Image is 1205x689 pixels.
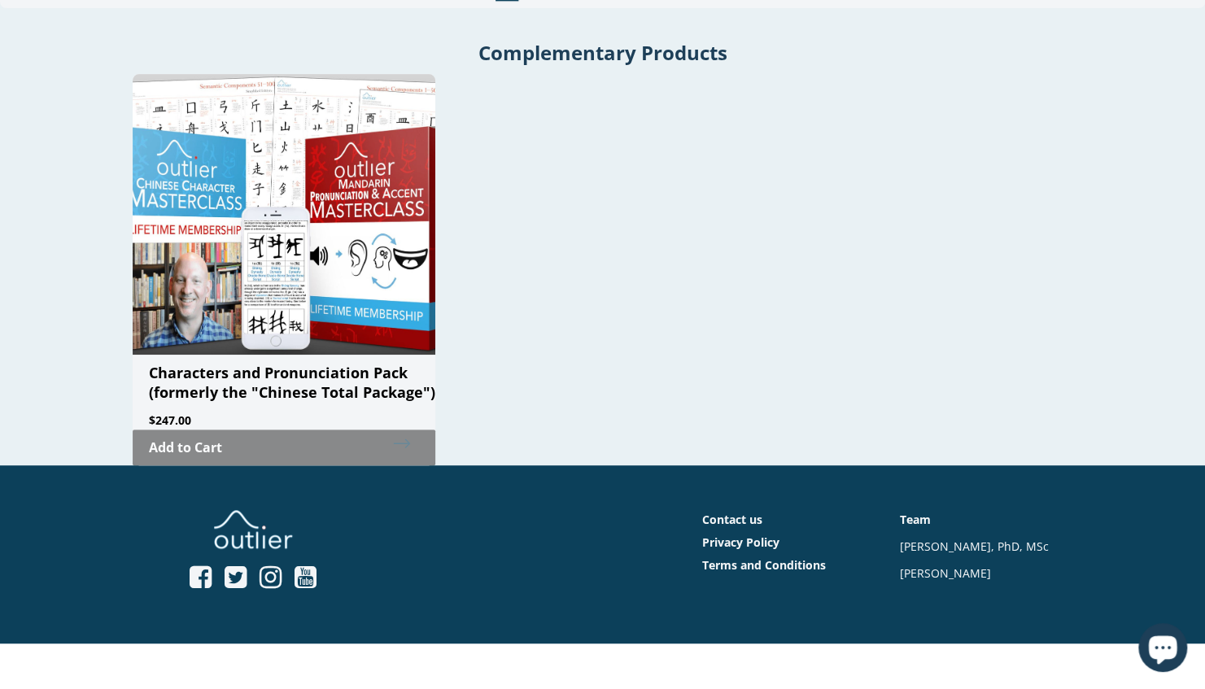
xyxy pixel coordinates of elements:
a: Open Instagram profile [260,565,282,591]
img: Chinese Total Package Outlier Linguistics [133,74,435,355]
span: $247.00 [133,412,191,428]
inbox-online-store-chat: Shopify online store chat [1133,623,1192,676]
a: Team [900,512,931,527]
a: [PERSON_NAME], PhD, MSc [900,539,1049,554]
a: Privacy Policy [702,534,779,550]
a: Open YouTube profile [295,565,317,591]
a: Open Twitter profile [225,565,247,591]
a: Contact us [702,512,762,527]
a: Open Facebook profile [190,565,212,591]
a: [PERSON_NAME] [900,565,991,581]
a: Add to Cart [133,430,435,465]
span: Characters and Pronunciation Pack (formerly the "Chinese Total Package") [149,363,435,402]
a: Terms and Conditions [702,557,826,573]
